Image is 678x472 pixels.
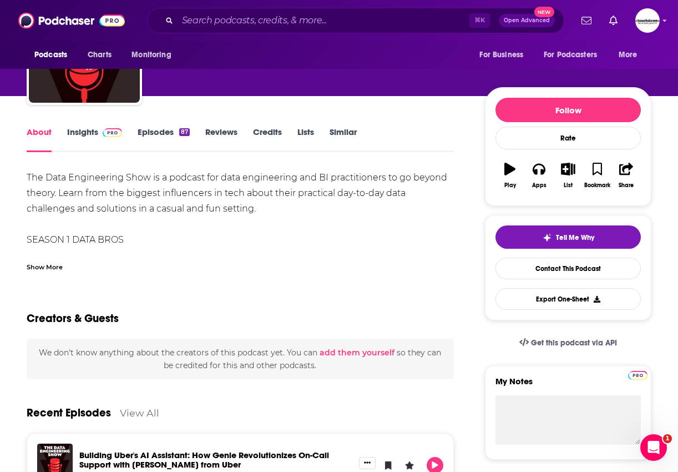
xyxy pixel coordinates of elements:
[297,127,314,152] a: Lists
[583,155,611,195] button: Bookmark
[320,348,394,357] button: add them yourself
[619,47,637,63] span: More
[619,182,634,189] div: Share
[103,128,122,137] img: Podchaser Pro
[18,10,125,31] img: Podchaser - Follow, Share and Rate Podcasts
[253,127,282,152] a: Credits
[628,371,647,380] img: Podchaser Pro
[178,12,469,29] input: Search podcasts, credits, & more...
[534,7,554,17] span: New
[495,98,641,122] button: Follow
[504,182,516,189] div: Play
[510,329,626,356] a: Get this podcast via API
[469,13,490,28] span: ⌘ K
[27,44,82,66] button: open menu
[67,127,122,152] a: InsightsPodchaser Pro
[635,8,660,33] span: Logged in as jvervelde
[663,434,672,443] span: 1
[88,47,112,63] span: Charts
[27,406,111,420] a: Recent Episodes
[27,127,52,152] a: About
[543,233,551,242] img: tell me why sparkle
[147,8,564,33] div: Search podcasts, credits, & more...
[495,288,641,310] button: Export One-Sheet
[330,127,357,152] a: Similar
[472,44,537,66] button: open menu
[80,44,118,66] a: Charts
[131,47,171,63] span: Monitoring
[495,258,641,279] a: Contact This Podcast
[495,225,641,249] button: tell me why sparkleTell Me Why
[584,182,610,189] div: Bookmark
[556,233,594,242] span: Tell Me Why
[564,182,573,189] div: List
[524,155,553,195] button: Apps
[479,47,523,63] span: For Business
[138,127,190,152] a: Episodes87
[554,155,583,195] button: List
[359,457,376,469] button: Show More Button
[495,127,641,149] div: Rate
[635,8,660,33] img: User Profile
[124,44,185,66] button: open menu
[577,11,596,30] a: Show notifications dropdown
[532,182,547,189] div: Apps
[635,8,660,33] button: Show profile menu
[495,155,524,195] button: Play
[628,369,647,380] a: Pro website
[205,127,237,152] a: Reviews
[120,407,159,419] a: View All
[504,18,550,23] span: Open Advanced
[537,44,613,66] button: open menu
[27,312,119,325] h2: Creators & Guests
[34,47,67,63] span: Podcasts
[611,44,651,66] button: open menu
[612,155,641,195] button: Share
[27,170,454,450] div: The Data Engineering Show is a podcast for data engineering and BI practitioners to go beyond the...
[179,128,190,136] div: 87
[640,434,667,461] iframe: Intercom live chat
[531,338,617,348] span: Get this podcast via API
[499,14,555,27] button: Open AdvancedNew
[79,450,329,470] a: Building Uber's AI Assistant: How Genie Revolutionizes On-Call Support with Paarth Chothani from ...
[544,47,597,63] span: For Podcasters
[495,376,641,395] label: My Notes
[39,348,441,370] span: We don't know anything about the creators of this podcast yet . You can so they can be credited f...
[605,11,622,30] a: Show notifications dropdown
